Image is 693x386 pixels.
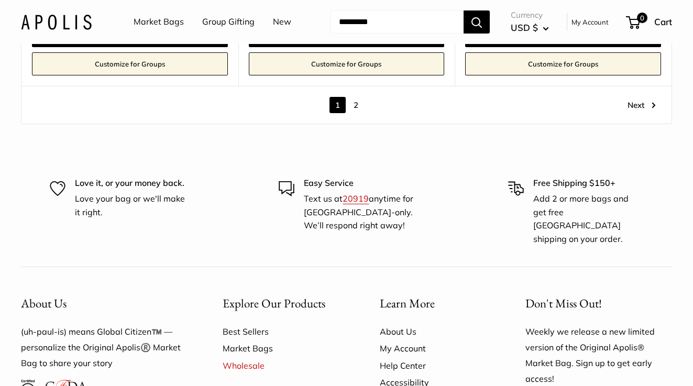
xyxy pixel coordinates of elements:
a: Market Bags [134,14,184,30]
p: Text us at anytime for [GEOGRAPHIC_DATA]-only. We’ll respond right away! [304,192,414,233]
p: Add 2 or more bags and get free [GEOGRAPHIC_DATA] shipping on your order. [533,192,643,246]
button: Search [464,10,490,34]
span: Cart [654,16,672,27]
a: New [273,14,291,30]
span: 0 [637,13,647,23]
a: Customize for Groups [249,52,445,75]
a: Best Sellers [223,323,343,340]
span: 1 [329,97,346,113]
span: Learn More [380,295,435,311]
a: Wholesale [223,357,343,374]
p: Love your bag or we'll make it right. [75,192,185,219]
a: 2 [348,97,364,113]
span: Explore Our Products [223,295,325,311]
input: Search... [331,10,464,34]
span: Currency [511,8,549,23]
p: Love it, or your money back. [75,177,185,190]
a: Customize for Groups [32,52,228,75]
a: 0 Cart [627,14,672,30]
a: My Account [571,16,609,28]
a: Customize for Groups [465,52,661,75]
a: Help Center [380,357,489,374]
a: About Us [380,323,489,340]
a: Group Gifting [202,14,255,30]
button: About Us [21,293,186,314]
img: Apolis [21,14,92,29]
p: Free Shipping $150+ [533,177,643,190]
button: Learn More [380,293,489,314]
a: 20919 [343,193,369,204]
p: Don't Miss Out! [525,293,672,314]
span: USD $ [511,22,538,33]
a: Market Bags [223,340,343,357]
p: Easy Service [304,177,414,190]
a: My Account [380,340,489,357]
span: About Us [21,295,67,311]
button: USD $ [511,19,549,36]
a: Next [628,97,656,113]
button: Explore Our Products [223,293,343,314]
p: (uh-paul-is) means Global Citizen™️ — personalize the Original Apolis®️ Market Bag to share your ... [21,324,186,371]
